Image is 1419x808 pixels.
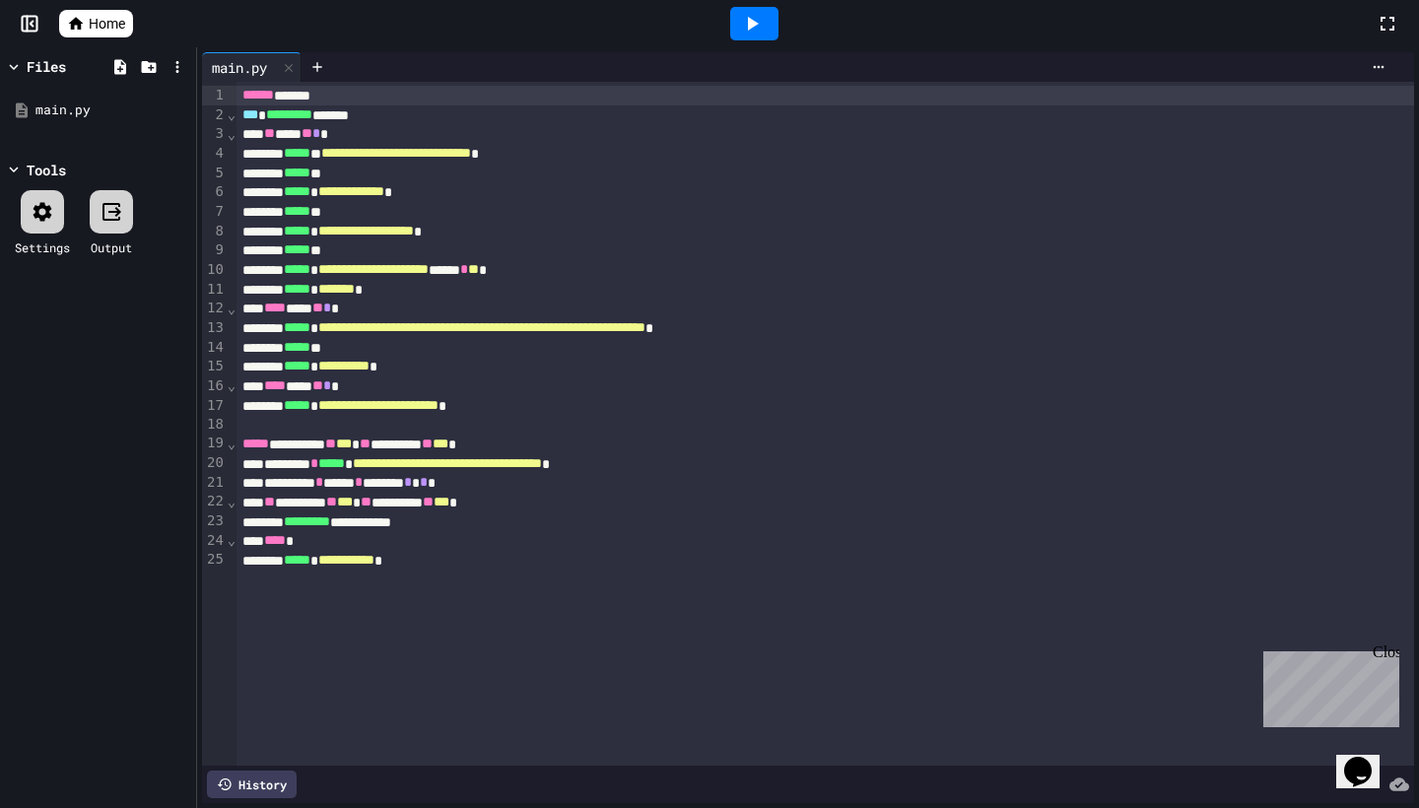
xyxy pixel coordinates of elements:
div: 2 [202,105,227,125]
div: 7 [202,202,227,222]
div: 19 [202,434,227,453]
div: Settings [15,238,70,256]
div: 18 [202,415,227,434]
span: Fold line [227,106,236,122]
div: 25 [202,550,227,570]
div: 22 [202,492,227,511]
div: Files [27,56,66,77]
span: Fold line [227,532,236,548]
span: Fold line [227,377,236,393]
div: Output [91,238,132,256]
div: main.py [35,101,189,120]
div: 16 [202,376,227,396]
div: 12 [202,299,227,318]
span: Fold line [227,436,236,451]
div: 17 [202,396,227,416]
div: Tools [27,160,66,180]
span: Fold line [227,494,236,509]
div: 24 [202,531,227,551]
div: 1 [202,86,227,105]
div: 5 [202,164,227,183]
div: 21 [202,473,227,493]
div: 15 [202,357,227,376]
div: 10 [202,260,227,280]
div: 11 [202,280,227,300]
div: 8 [202,222,227,241]
div: Chat with us now!Close [8,8,136,125]
div: 3 [202,124,227,144]
div: main.py [202,57,277,78]
div: 20 [202,453,227,473]
div: 23 [202,511,227,531]
div: 14 [202,338,227,358]
div: History [207,771,297,798]
a: Home [59,10,133,37]
div: 4 [202,144,227,164]
div: 9 [202,240,227,260]
span: Fold line [227,301,236,316]
iframe: chat widget [1336,729,1399,788]
div: 6 [202,182,227,202]
span: Fold line [227,126,236,142]
div: 13 [202,318,227,338]
iframe: chat widget [1255,643,1399,727]
span: Home [89,14,125,34]
div: main.py [202,52,302,82]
